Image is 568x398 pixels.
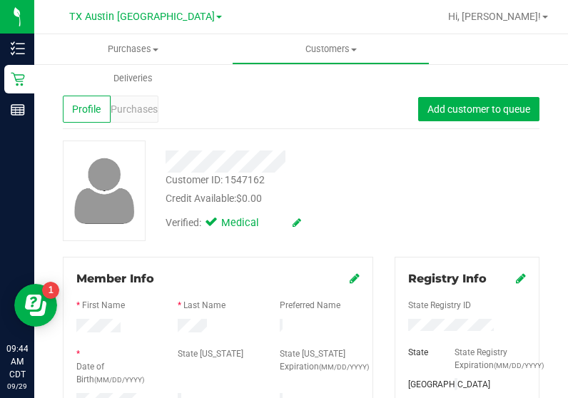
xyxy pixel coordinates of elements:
[494,362,544,369] span: (MM/DD/YYYY)
[6,381,28,392] p: 09/29
[408,299,471,312] label: State Registry ID
[448,11,541,22] span: Hi, [PERSON_NAME]!
[94,72,172,85] span: Deliveries
[67,154,142,228] img: user-icon.png
[94,376,144,384] span: (MM/DD/YYYY)
[397,346,444,359] div: State
[236,193,262,204] span: $0.00
[34,34,232,64] a: Purchases
[34,43,232,56] span: Purchases
[397,378,444,391] div: [GEOGRAPHIC_DATA]
[280,347,360,373] label: State [US_STATE] Expiration
[319,363,369,371] span: (MM/DD/YYYY)
[76,360,156,386] label: Date of Birth
[11,103,25,117] inline-svg: Reports
[69,11,215,23] span: TX Austin [GEOGRAPHIC_DATA]
[233,43,429,56] span: Customers
[166,191,393,206] div: Credit Available:
[166,173,265,188] div: Customer ID: 1547162
[232,34,430,64] a: Customers
[72,102,101,117] span: Profile
[221,215,278,231] span: Medical
[408,272,487,285] span: Registry Info
[76,272,154,285] span: Member Info
[11,41,25,56] inline-svg: Inventory
[280,299,340,312] label: Preferred Name
[455,346,526,372] label: State Registry Expiration
[418,97,539,121] button: Add customer to queue
[427,103,530,115] span: Add customer to queue
[183,299,225,312] label: Last Name
[34,63,232,93] a: Deliveries
[111,102,158,117] span: Purchases
[14,284,57,327] iframe: Resource center
[178,347,243,360] label: State [US_STATE]
[11,72,25,86] inline-svg: Retail
[166,215,301,231] div: Verified:
[82,299,125,312] label: First Name
[6,342,28,381] p: 09:44 AM CDT
[42,282,59,299] iframe: Resource center unread badge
